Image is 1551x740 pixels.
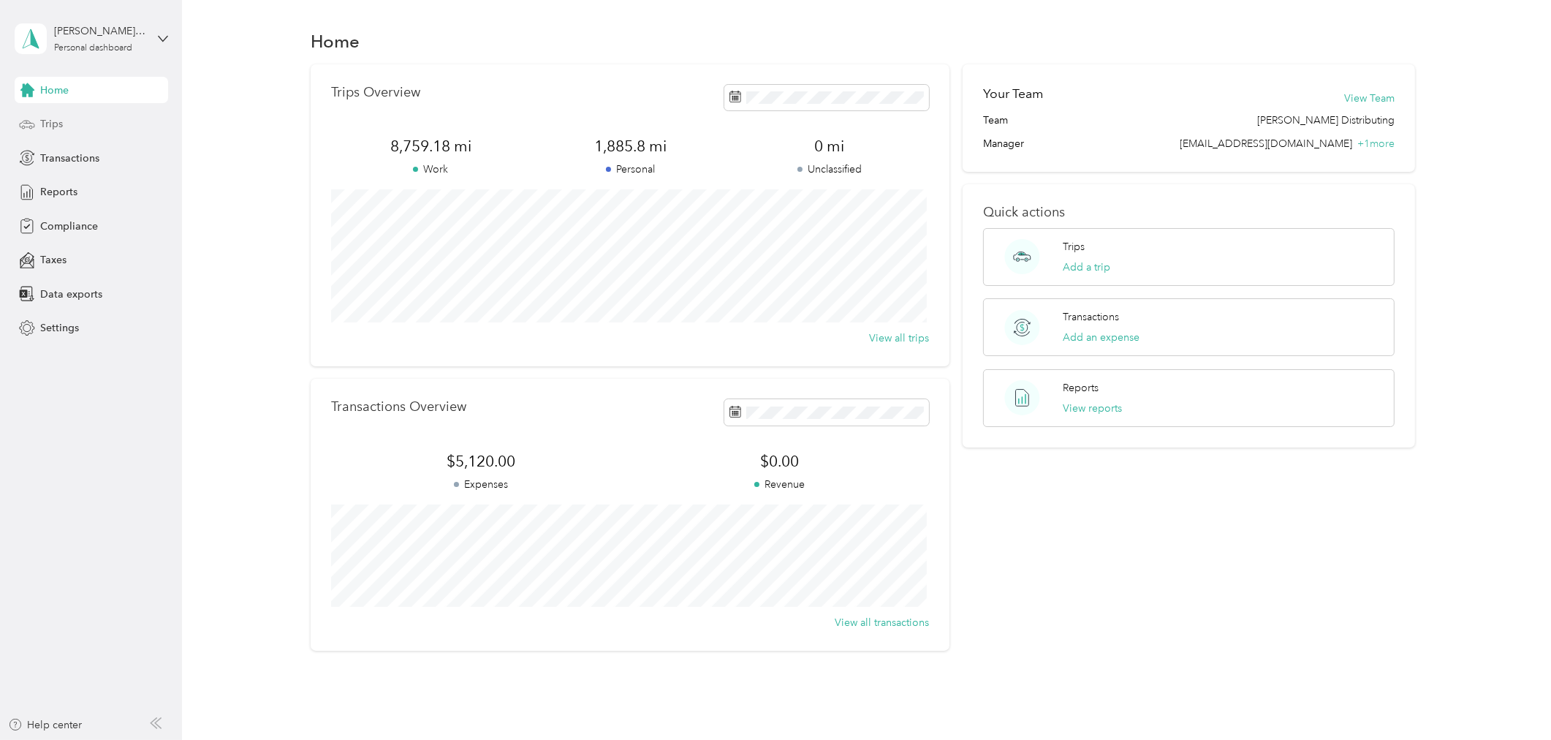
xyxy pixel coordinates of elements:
[1063,401,1122,416] button: View reports
[40,219,98,234] span: Compliance
[531,136,730,156] span: 1,885.8 mi
[983,136,1024,151] span: Manager
[630,451,929,472] span: $0.00
[54,23,145,39] div: [PERSON_NAME] [PERSON_NAME]
[983,85,1043,103] h2: Your Team
[40,116,63,132] span: Trips
[630,477,929,492] p: Revenue
[331,477,630,492] p: Expenses
[835,615,929,630] button: View all transactions
[531,162,730,177] p: Personal
[311,34,360,49] h1: Home
[331,162,531,177] p: Work
[40,83,69,98] span: Home
[983,205,1395,220] p: Quick actions
[331,85,420,100] p: Trips Overview
[1344,91,1395,106] button: View Team
[40,320,79,336] span: Settings
[40,287,102,302] span: Data exports
[983,113,1008,128] span: Team
[730,136,930,156] span: 0 mi
[40,151,99,166] span: Transactions
[1063,239,1085,254] p: Trips
[1469,658,1551,740] iframe: Everlance-gr Chat Button Frame
[1063,380,1099,396] p: Reports
[54,44,132,53] div: Personal dashboard
[40,252,67,268] span: Taxes
[1063,309,1119,325] p: Transactions
[1063,330,1139,345] button: Add an expense
[730,162,930,177] p: Unclassified
[40,184,77,200] span: Reports
[1257,113,1395,128] span: [PERSON_NAME] Distributing
[1357,137,1395,150] span: + 1 more
[1180,137,1352,150] span: [EMAIL_ADDRESS][DOMAIN_NAME]
[1063,260,1110,275] button: Add a trip
[8,717,83,733] button: Help center
[331,136,531,156] span: 8,759.18 mi
[869,331,929,346] button: View all trips
[331,451,630,472] span: $5,120.00
[331,399,466,415] p: Transactions Overview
